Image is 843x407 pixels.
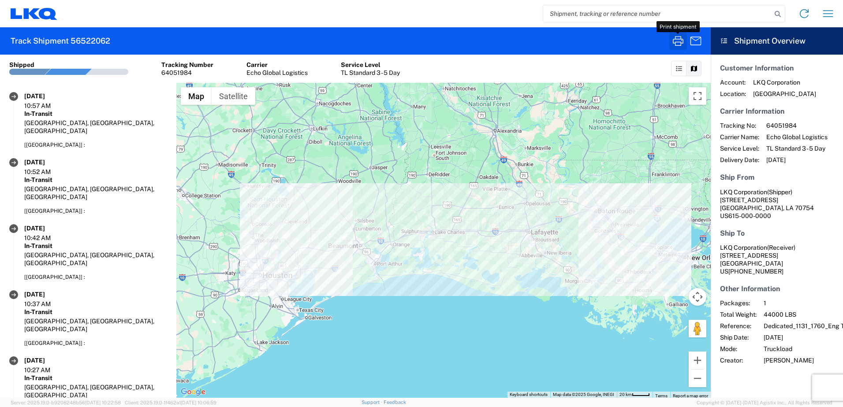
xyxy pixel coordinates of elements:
[341,69,400,77] div: TL Standard 3 - 5 Day
[720,285,834,293] h5: Other Information
[766,156,828,164] span: [DATE]
[24,110,167,118] div: In-Transit
[181,87,212,105] button: Show street map
[11,400,121,405] span: Server: 2025.19.0-b9208248b56
[720,107,834,115] h5: Carrier Information
[362,400,384,405] a: Support
[767,189,792,196] span: (Shipper)
[246,69,308,77] div: Echo Global Logistics
[24,176,167,184] div: In-Transit
[179,386,208,398] img: Google
[246,61,308,69] div: Carrier
[24,366,68,374] div: 10:27 AM
[179,386,208,398] a: Open this area in Google Maps (opens a new window)
[711,27,843,55] header: Shipment Overview
[24,273,167,281] div: [[GEOGRAPHIC_DATA]] :
[720,299,757,307] span: Packages:
[720,356,757,364] span: Creator:
[720,144,759,152] span: Service Level:
[728,268,783,275] span: [PHONE_NUMBER]
[24,158,68,166] div: [DATE]
[24,339,167,347] div: [[GEOGRAPHIC_DATA]] :
[24,92,68,100] div: [DATE]
[720,90,746,98] span: Location:
[689,288,706,306] button: Map camera controls
[24,102,68,110] div: 10:57 AM
[689,87,706,105] button: Toggle fullscreen view
[720,156,759,164] span: Delivery Date:
[24,317,167,333] div: [GEOGRAPHIC_DATA], [GEOGRAPHIC_DATA], [GEOGRAPHIC_DATA]
[384,400,406,405] a: Feedback
[720,78,746,86] span: Account:
[24,356,68,364] div: [DATE]
[24,234,68,242] div: 10:42 AM
[510,392,548,398] button: Keyboard shortcuts
[85,400,121,405] span: [DATE] 10:22:58
[24,141,167,149] div: [[GEOGRAPHIC_DATA]] :
[24,308,167,316] div: In-Transit
[655,393,668,398] a: Terms
[767,244,795,251] span: (Receiver)
[720,229,834,237] h5: Ship To
[161,69,213,77] div: 64051984
[212,87,255,105] button: Show satellite imagery
[697,399,832,407] span: Copyright © [DATE]-[DATE] Agistix Inc., All Rights Reserved
[720,64,834,72] h5: Customer Information
[689,370,706,387] button: Zoom out
[766,144,828,152] span: TL Standard 3 - 5 Day
[125,400,216,405] span: Client: 2025.19.0-1f462a1
[24,224,68,232] div: [DATE]
[341,61,400,69] div: Service Level
[617,392,653,398] button: Map Scale: 20 km per 37 pixels
[543,5,772,22] input: Shipment, tracking or reference number
[720,133,759,141] span: Carrier Name:
[720,173,834,181] h5: Ship From
[24,374,167,382] div: In-Transit
[720,122,759,129] span: Tracking No:
[24,207,167,215] div: [[GEOGRAPHIC_DATA]] :
[689,320,706,337] button: Drag Pegman onto the map to open Street View
[24,290,68,298] div: [DATE]
[24,242,167,250] div: In-Transit
[720,189,767,196] span: LKQ Corporation
[181,400,216,405] span: [DATE] 10:06:59
[689,351,706,369] button: Zoom in
[24,119,167,135] div: [GEOGRAPHIC_DATA], [GEOGRAPHIC_DATA], [GEOGRAPHIC_DATA]
[720,244,795,259] span: LKQ Corporation [STREET_ADDRESS]
[753,78,816,86] span: LKQ Corporation
[553,392,614,397] span: Map data ©2025 Google, INEGI
[24,383,167,399] div: [GEOGRAPHIC_DATA], [GEOGRAPHIC_DATA], [GEOGRAPHIC_DATA]
[720,322,757,330] span: Reference:
[619,392,632,397] span: 20 km
[766,133,828,141] span: Echo Global Logistics
[24,300,68,308] div: 10:37 AM
[673,393,708,398] a: Report a map error
[720,333,757,341] span: Ship Date:
[728,212,771,219] span: 615-000-0000
[9,61,34,69] div: Shipped
[161,61,213,69] div: Tracking Number
[24,168,68,176] div: 10:52 AM
[720,345,757,353] span: Mode:
[11,36,110,46] h2: Track Shipment 56522062
[24,251,167,267] div: [GEOGRAPHIC_DATA], [GEOGRAPHIC_DATA], [GEOGRAPHIC_DATA]
[720,311,757,318] span: Total Weight:
[720,188,834,220] address: [GEOGRAPHIC_DATA], LA 70754 US
[753,90,816,98] span: [GEOGRAPHIC_DATA]
[720,196,778,203] span: [STREET_ADDRESS]
[24,185,167,201] div: [GEOGRAPHIC_DATA], [GEOGRAPHIC_DATA], [GEOGRAPHIC_DATA]
[720,244,834,275] address: [GEOGRAPHIC_DATA] US
[766,122,828,129] span: 64051984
